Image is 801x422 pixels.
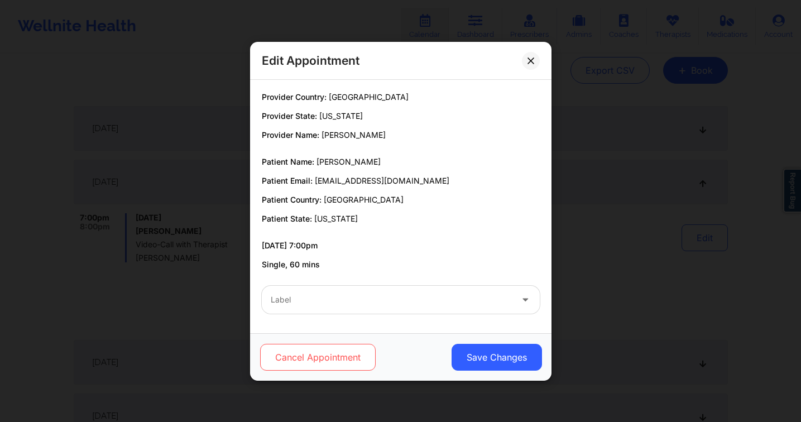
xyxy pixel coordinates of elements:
[319,111,363,121] span: [US_STATE]
[314,214,358,223] span: [US_STATE]
[262,130,540,141] p: Provider Name:
[329,92,409,102] span: [GEOGRAPHIC_DATA]
[315,176,449,185] span: [EMAIL_ADDRESS][DOMAIN_NAME]
[262,175,540,186] p: Patient Email:
[262,156,540,167] p: Patient Name:
[324,195,404,204] span: [GEOGRAPHIC_DATA]
[262,111,540,122] p: Provider State:
[262,240,540,251] p: [DATE] 7:00pm
[262,53,359,68] h2: Edit Appointment
[262,92,540,103] p: Provider Country:
[262,213,540,224] p: Patient State:
[451,344,541,371] button: Save Changes
[260,344,375,371] button: Cancel Appointment
[262,259,540,270] p: Single, 60 mins
[316,157,381,166] span: [PERSON_NAME]
[322,130,386,140] span: [PERSON_NAME]
[262,194,540,205] p: Patient Country:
